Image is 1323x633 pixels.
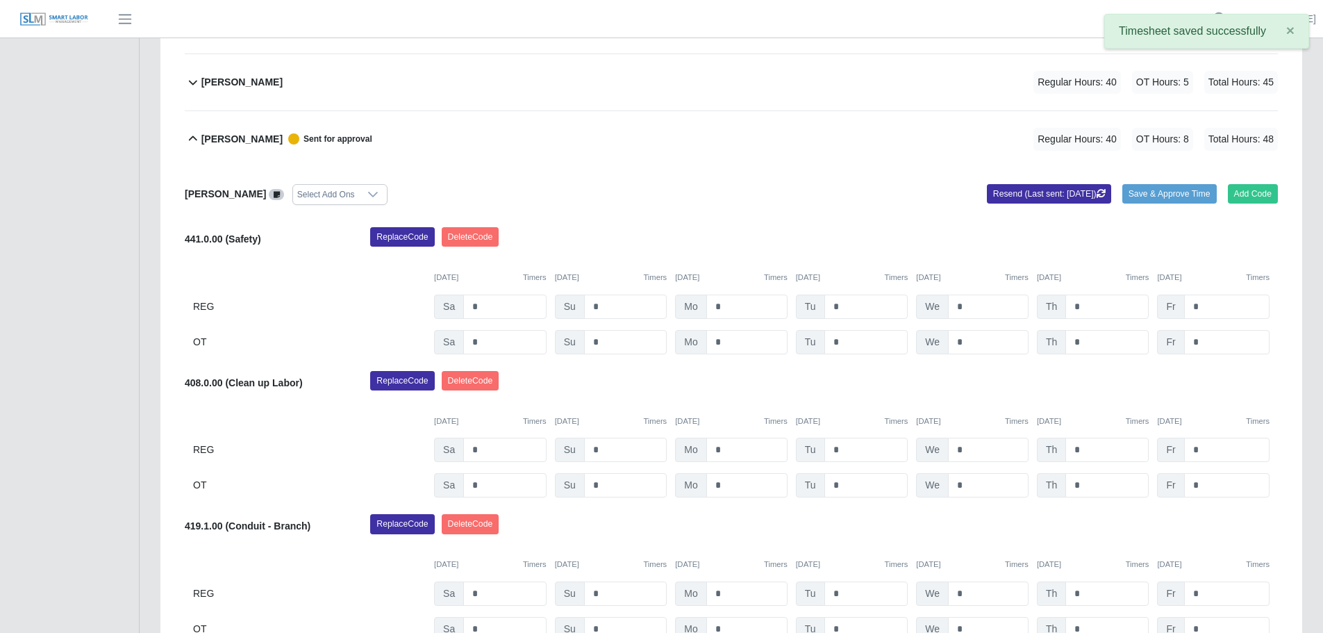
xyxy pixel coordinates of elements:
span: Total Hours: 45 [1204,71,1278,94]
span: Th [1037,582,1066,606]
button: DeleteCode [442,514,499,534]
div: [DATE] [796,272,908,283]
div: [DATE] [434,559,547,570]
button: Timers [523,416,547,427]
div: [DATE] [1157,272,1270,283]
span: Th [1037,295,1066,319]
div: [DATE] [796,559,908,570]
div: [DATE] [675,559,788,570]
button: Timers [643,416,667,427]
a: View/Edit Notes [269,188,284,199]
button: [PERSON_NAME] Regular Hours: 40 OT Hours: 5 Total Hours: 45 [185,54,1278,110]
button: Timers [643,559,667,570]
span: We [916,438,949,462]
span: Fr [1157,438,1184,462]
span: We [916,295,949,319]
b: 419.1.00 (Conduit - Branch) [185,520,310,532]
span: Su [555,473,585,498]
span: Fr [1157,473,1184,498]
span: Sa [434,582,464,606]
button: Timers [1126,416,1149,427]
b: [PERSON_NAME] [185,188,266,199]
div: REG [193,438,426,462]
button: Timers [1126,272,1149,283]
div: [DATE] [916,272,1029,283]
div: [DATE] [1037,272,1149,283]
span: Fr [1157,582,1184,606]
button: Timers [1126,559,1149,570]
button: Timers [1005,416,1029,427]
img: SLM Logo [19,12,89,27]
div: [DATE] [916,416,1029,427]
button: [PERSON_NAME] Sent for approval Regular Hours: 40 OT Hours: 8 Total Hours: 48 [185,111,1278,167]
div: OT [193,330,426,354]
span: Tu [796,438,825,462]
div: Select Add Ons [293,185,359,204]
span: Th [1037,330,1066,354]
span: Su [555,295,585,319]
div: [DATE] [555,416,667,427]
div: [DATE] [796,416,908,427]
button: Timers [523,272,547,283]
span: Su [555,582,585,606]
b: [PERSON_NAME] [201,132,283,147]
div: [DATE] [675,416,788,427]
button: Timers [643,272,667,283]
div: Timesheet saved successfully [1104,14,1309,49]
div: [DATE] [1037,559,1149,570]
button: ReplaceCode [370,227,434,247]
div: [DATE] [1157,559,1270,570]
span: We [916,330,949,354]
b: [PERSON_NAME] [201,75,283,90]
span: × [1286,22,1295,38]
button: Timers [885,272,908,283]
span: Tu [796,473,825,498]
span: Sa [434,438,464,462]
span: Su [555,330,585,354]
button: Timers [1005,559,1029,570]
button: Resend (Last sent: [DATE]) [987,184,1111,204]
span: Sa [434,330,464,354]
div: REG [193,582,426,606]
span: Tu [796,582,825,606]
span: Mo [675,295,706,319]
div: [DATE] [555,272,667,283]
button: Timers [764,416,788,427]
button: DeleteCode [442,371,499,391]
div: [DATE] [916,559,1029,570]
button: Timers [523,559,547,570]
span: Mo [675,330,706,354]
b: 441.0.00 (Safety) [185,233,261,245]
div: [DATE] [434,272,547,283]
button: Timers [885,559,908,570]
button: Timers [764,559,788,570]
span: Regular Hours: 40 [1033,128,1121,151]
span: We [916,582,949,606]
div: [DATE] [434,416,547,427]
button: DeleteCode [442,227,499,247]
span: Mo [675,438,706,462]
button: Timers [1246,272,1270,283]
span: Th [1037,438,1066,462]
button: Save & Approve Time [1122,184,1217,204]
span: Fr [1157,295,1184,319]
div: [DATE] [675,272,788,283]
span: Mo [675,582,706,606]
span: OT Hours: 5 [1132,71,1193,94]
button: Timers [764,272,788,283]
div: OT [193,473,426,498]
span: OT Hours: 8 [1132,128,1193,151]
b: 408.0.00 (Clean up Labor) [185,377,303,388]
span: Fr [1157,330,1184,354]
span: Th [1037,473,1066,498]
span: Mo [675,473,706,498]
button: ReplaceCode [370,514,434,534]
span: Su [555,438,585,462]
div: [DATE] [1037,416,1149,427]
span: Sa [434,295,464,319]
span: Sent for approval [283,133,372,145]
a: [PERSON_NAME] [1236,12,1316,26]
div: [DATE] [1157,416,1270,427]
span: Regular Hours: 40 [1033,71,1121,94]
button: Timers [1246,416,1270,427]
